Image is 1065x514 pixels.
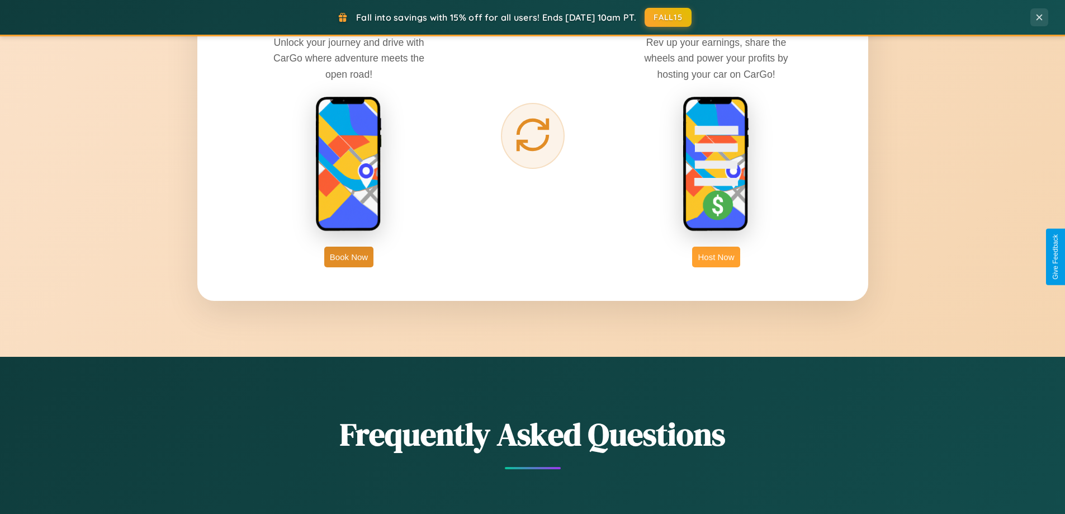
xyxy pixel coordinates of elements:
span: Fall into savings with 15% off for all users! Ends [DATE] 10am PT. [356,12,636,23]
img: host phone [683,96,750,233]
button: Host Now [692,247,740,267]
p: Rev up your earnings, share the wheels and power your profits by hosting your car on CarGo! [632,35,800,82]
p: Unlock your journey and drive with CarGo where adventure meets the open road! [265,35,433,82]
h2: Frequently Asked Questions [197,413,868,456]
button: Book Now [324,247,373,267]
div: Give Feedback [1052,234,1059,280]
button: FALL15 [645,8,692,27]
img: rent phone [315,96,382,233]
